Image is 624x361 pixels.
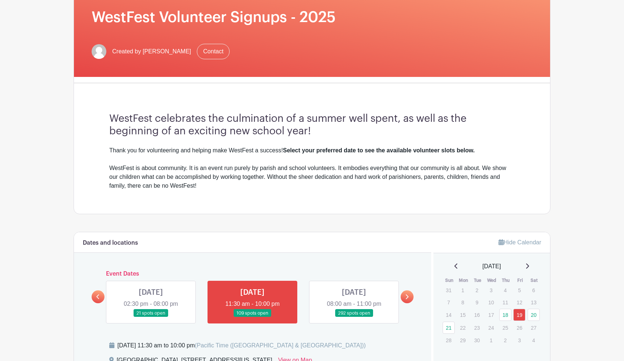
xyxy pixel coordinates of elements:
[456,277,471,284] th: Mon
[104,270,401,277] h6: Event Dates
[485,277,499,284] th: Wed
[471,309,483,321] p: 16
[499,239,541,245] a: Hide Calendar
[117,341,366,350] div: [DATE] 11:30 am to 10:00 pm
[443,335,455,346] p: 28
[513,309,525,321] a: 19
[92,44,106,59] img: default-ce2991bfa6775e67f084385cd625a349d9dcbb7a52a09fb2fda1e96e2d18dcdb.png
[499,335,511,346] p: 2
[83,240,138,247] h6: Dates and locations
[499,277,513,284] th: Thu
[471,297,483,308] p: 9
[283,147,475,153] strong: Select your preferred date to see the available volunteer slots below.
[528,297,540,308] p: 13
[527,277,542,284] th: Sat
[195,342,366,348] span: (Pacific Time ([GEOGRAPHIC_DATA] & [GEOGRAPHIC_DATA]))
[109,164,515,190] div: WestFest is about community. It is an event run purely by parish and school volunteers. It embodi...
[485,284,497,296] p: 3
[92,8,532,26] h1: WestFest Volunteer Signups - 2025
[443,297,455,308] p: 7
[457,297,469,308] p: 8
[457,335,469,346] p: 29
[109,146,515,155] div: Thank you for volunteering and helping make WestFest a success!
[513,335,525,346] p: 3
[197,44,230,59] a: Contact
[499,284,511,296] p: 4
[485,309,497,321] p: 17
[443,322,455,334] a: 21
[471,322,483,333] p: 23
[443,284,455,296] p: 31
[471,277,485,284] th: Tue
[457,322,469,333] p: 22
[499,322,511,333] p: 25
[457,284,469,296] p: 1
[471,335,483,346] p: 30
[513,277,527,284] th: Fri
[528,322,540,333] p: 27
[109,113,515,137] h3: WestFest celebrates the culmination of a summer well spent, as well as the beginning of an exciti...
[513,322,525,333] p: 26
[528,309,540,321] a: 20
[513,284,525,296] p: 5
[499,297,511,308] p: 11
[485,322,497,333] p: 24
[443,309,455,321] p: 14
[528,284,540,296] p: 6
[513,297,525,308] p: 12
[499,309,511,321] a: 18
[485,335,497,346] p: 1
[471,284,483,296] p: 2
[485,297,497,308] p: 10
[528,335,540,346] p: 4
[442,277,457,284] th: Sun
[482,262,501,271] span: [DATE]
[457,309,469,321] p: 15
[112,47,191,56] span: Created by [PERSON_NAME]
